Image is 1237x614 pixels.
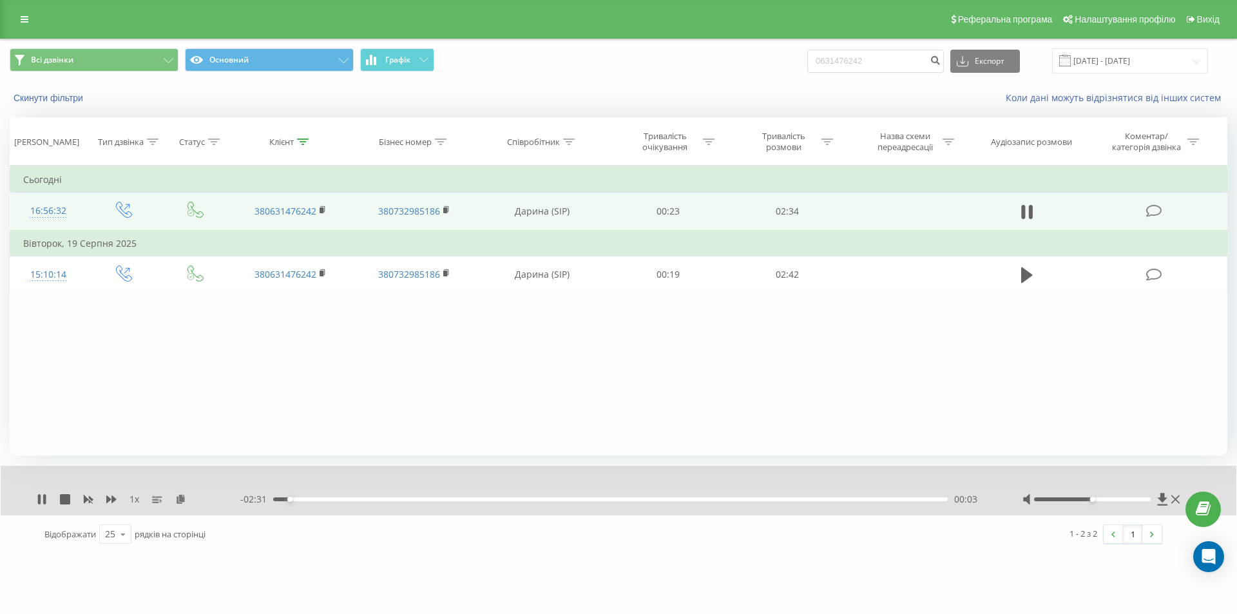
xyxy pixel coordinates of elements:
span: Реферальна програма [958,14,1053,24]
span: 00:03 [954,493,977,506]
div: 25 [105,528,115,541]
td: Дарина (SIP) [475,256,609,293]
button: Експорт [950,50,1020,73]
div: Аудіозапис розмови [991,137,1072,148]
td: Вівторок, 19 Серпня 2025 [10,231,1227,256]
button: Основний [185,48,354,72]
div: 15:10:14 [23,262,73,287]
td: Сьогодні [10,167,1227,193]
div: Статус [179,137,205,148]
div: Тривалість розмови [749,131,818,153]
td: 00:19 [609,256,727,293]
a: Коли дані можуть відрізнятися вiд інших систем [1006,91,1227,104]
div: Тривалість очікування [631,131,700,153]
span: Відображати [44,528,96,540]
input: Пошук за номером [807,50,944,73]
div: Співробітник [507,137,560,148]
div: Бізнес номер [379,137,432,148]
span: 1 x [129,493,139,506]
div: Тип дзвінка [98,137,144,148]
a: 380631476242 [254,205,316,217]
span: - 02:31 [240,493,273,506]
div: Клієнт [269,137,294,148]
span: рядків на сторінці [135,528,206,540]
button: Всі дзвінки [10,48,178,72]
td: Дарина (SIP) [475,193,609,231]
td: 02:42 [727,256,846,293]
div: 1 - 2 з 2 [1069,527,1097,540]
div: Accessibility label [1089,497,1095,502]
td: 00:23 [609,193,727,231]
div: Accessibility label [287,497,292,502]
div: [PERSON_NAME] [14,137,79,148]
span: Графік [385,55,410,64]
div: 16:56:32 [23,198,73,224]
td: 02:34 [727,193,846,231]
a: 380732985186 [378,268,440,280]
span: Налаштування профілю [1075,14,1175,24]
span: Вихід [1197,14,1220,24]
button: Скинути фільтри [10,92,90,104]
button: Графік [360,48,434,72]
a: 1 [1123,525,1142,543]
div: Open Intercom Messenger [1193,541,1224,572]
a: 380631476242 [254,268,316,280]
a: 380732985186 [378,205,440,217]
div: Назва схеми переадресації [870,131,939,153]
div: Коментар/категорія дзвінка [1109,131,1184,153]
span: Всі дзвінки [31,55,73,65]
